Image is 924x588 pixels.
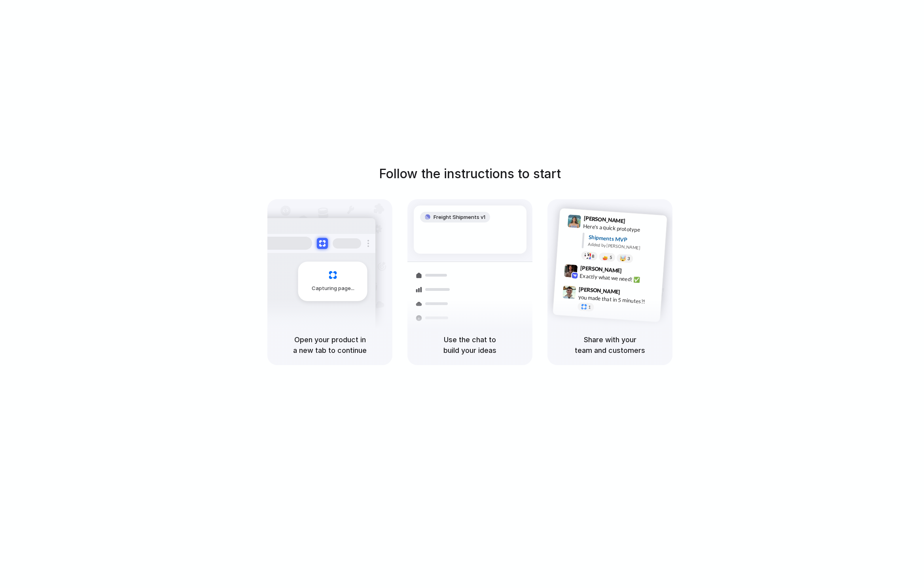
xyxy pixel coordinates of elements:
span: 5 [610,255,612,259]
span: [PERSON_NAME] [580,263,622,275]
span: 9:41 AM [628,217,644,227]
div: Shipments MVP [588,233,661,246]
span: 1 [588,305,591,309]
div: Added by [PERSON_NAME] [588,241,661,252]
h1: Follow the instructions to start [379,164,561,183]
span: Capturing page [312,285,356,292]
div: 🤯 [620,255,627,261]
span: 9:47 AM [623,288,639,298]
h5: Open your product in a new tab to continue [277,334,383,356]
div: Here's a quick prototype [583,222,662,235]
h5: Share with your team and customers [557,334,663,356]
span: 3 [627,256,630,260]
span: [PERSON_NAME] [583,214,625,225]
div: Exactly what we need! ✅ [579,271,659,285]
span: [PERSON_NAME] [579,285,621,296]
h5: Use the chat to build your ideas [417,334,523,356]
span: 9:42 AM [624,267,640,277]
span: Freight Shipments v1 [434,213,485,221]
span: 8 [592,254,595,258]
div: you made that in 5 minutes?! [578,293,657,306]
